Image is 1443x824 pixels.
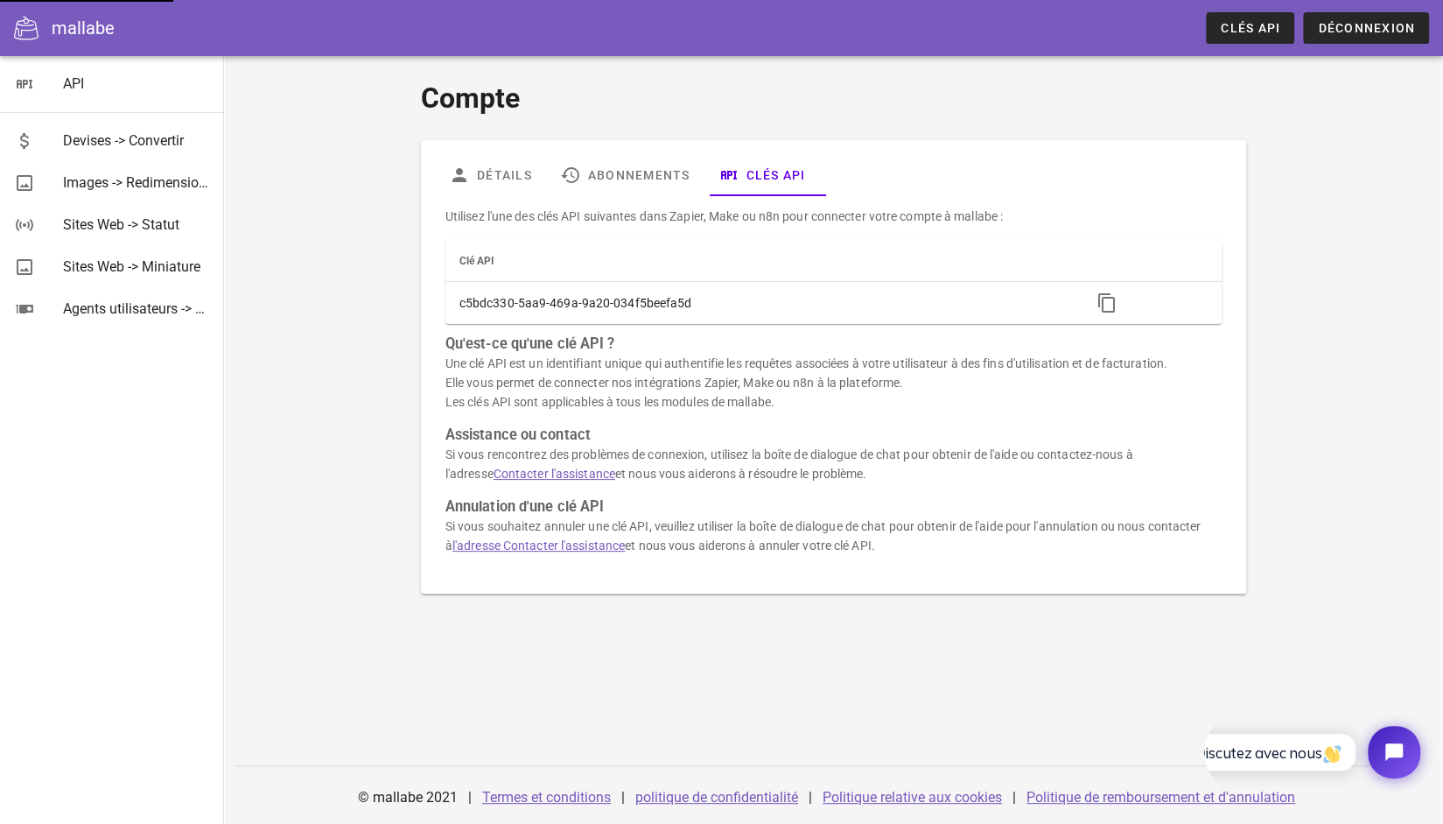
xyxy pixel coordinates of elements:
[482,789,611,806] a: Termes et conditions
[421,81,520,115] font: Compte
[1318,21,1415,35] font: Déconnexion
[63,132,184,149] font: Devises -> Convertir
[809,789,812,806] font: |
[615,467,867,481] font: et nous vous aiderons à résoudre le problème.
[445,519,1201,553] font: Si vous souhaitez annuler une clé API, veuillez utiliser la boîte de dialogue de chat pour obteni...
[445,426,591,443] font: Assistance ou contact
[1221,21,1280,35] font: Clés API
[452,539,625,553] a: l'adresse Contacter l'assistance
[459,255,495,267] font: Clé API
[635,789,798,806] a: politique de confidentialité
[164,15,216,67] button: Ouvrir le widget de discussion
[63,174,226,191] font: Images -> Redimensionner
[445,376,903,390] font: Elle vous permet de connecter nos intégrations Zapier, Make ou n8n à la plateforme.
[445,209,1003,223] font: Utilisez l'une des clés API suivantes dans Zapier, Make ou n8n pour connecter votre compte à mall...
[445,447,1133,481] font: Si vous rencontrez des problèmes de connexion, utilisez la boîte de dialogue de chat pour obtenir...
[63,258,200,275] font: Sites Web -> Miniature
[63,300,249,317] font: Agents utilisateurs -> Analyser
[445,395,774,409] font: Les clés API sont applicables à tous les modules de mallabe.
[1206,12,1294,44] a: Clés API
[477,168,532,182] font: Détails
[63,75,84,92] font: API
[1012,789,1016,806] font: |
[823,789,1002,806] a: Politique relative aux cookies
[625,539,875,553] font: et nous vous aiderons à annuler votre clé API.
[746,168,805,182] font: Clés API
[1026,789,1295,806] a: Politique de remboursement et d'annulation
[52,18,115,39] font: mallabe
[459,296,692,310] font: c5bdc330-5aa9-469a-9a20-034f5beefa5d
[1204,711,1435,793] iframe: Tidio Chat
[588,168,690,182] font: Abonnements
[445,498,604,515] font: Annulation d'une clé API
[621,789,625,806] font: |
[445,335,615,352] font: Qu'est-ce qu'une clé API ?
[445,240,1077,282] th: Clé API : Non trié. Activer pour trier par ordre croissant.
[445,356,1167,370] font: Une clé API est un identifiant unique qui authentifie les requêtes associées à votre utilisateur ...
[63,216,179,233] font: Sites Web -> Statut
[358,789,458,806] font: © mallabe 2021
[119,34,137,52] img: 👋
[494,467,615,481] a: Contacter l'assistance
[468,789,472,806] font: |
[1303,12,1429,44] button: Déconnexion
